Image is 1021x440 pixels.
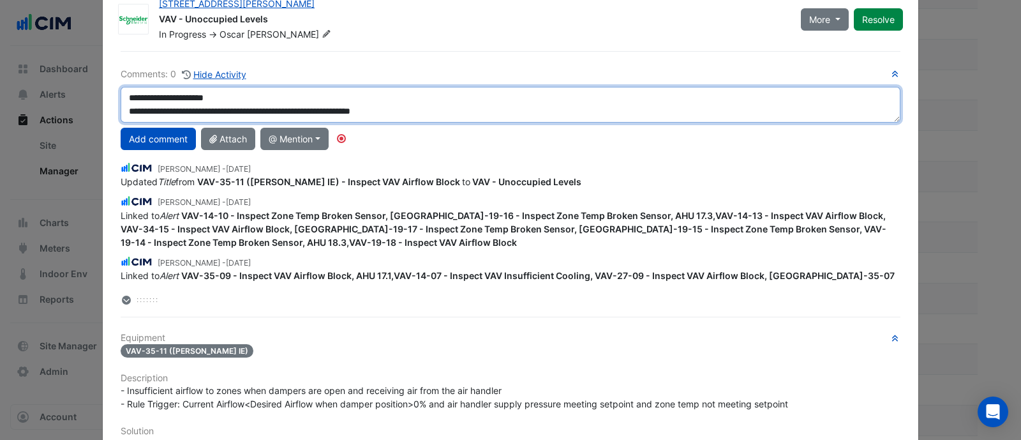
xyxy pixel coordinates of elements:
[226,258,251,268] span: 2025-07-04 14:50:08
[158,176,175,187] em: Title
[121,426,900,437] h6: Solution
[121,270,895,294] span: Linked to
[121,161,153,175] img: CIM
[121,67,247,82] div: Comments: 0
[121,344,253,358] span: VAV-35-11 ([PERSON_NAME] IE)
[159,13,786,28] div: VAV - Unoccupied Levels
[472,176,581,187] span: VAV - Unoccupied Levels
[119,13,148,26] img: Schneider Electric
[801,8,849,31] button: More
[220,29,244,40] span: Oscar
[121,255,153,269] img: CIM
[226,197,251,207] span: 2025-07-04 14:51:30
[121,333,900,344] h6: Equipment
[809,13,830,26] span: More
[160,210,179,221] em: Alert
[159,29,206,40] span: In Progress
[121,373,900,384] h6: Description
[158,163,251,175] small: [PERSON_NAME] -
[121,296,132,305] fa-layers: More
[121,128,196,150] button: Add comment
[247,28,334,41] span: [PERSON_NAME]
[209,29,217,40] span: ->
[158,197,251,208] small: [PERSON_NAME] -
[121,176,195,187] span: Updated from
[201,128,255,150] button: Attach
[121,194,153,208] img: CIM
[197,176,460,187] span: VAV-35-11 ([PERSON_NAME] IE) - Inspect VAV Airflow Block
[121,270,895,294] strong: VAV-35-09 - Inspect VAV Airflow Block, AHU 17.1,VAV-14-07 - Inspect VAV Insufficient Cooling, VAV...
[121,210,886,248] strong: VAV-14-10 - Inspect Zone Temp Broken Sensor, [GEOGRAPHIC_DATA]-19-16 - Inspect Zone Temp Broken S...
[158,257,251,269] small: [PERSON_NAME] -
[121,176,581,187] span: to
[226,164,251,174] span: 2025-07-04 15:13:14
[260,128,329,150] button: @ Mention
[121,385,788,409] span: - Insufficient airflow to zones when dampers are open and receiving air from the air handler - Ru...
[181,67,247,82] button: Hide Activity
[978,397,1008,427] div: Open Intercom Messenger
[854,8,903,31] button: Resolve
[121,210,886,248] span: Linked to
[160,270,179,281] em: Alert
[336,133,347,144] div: Tooltip anchor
